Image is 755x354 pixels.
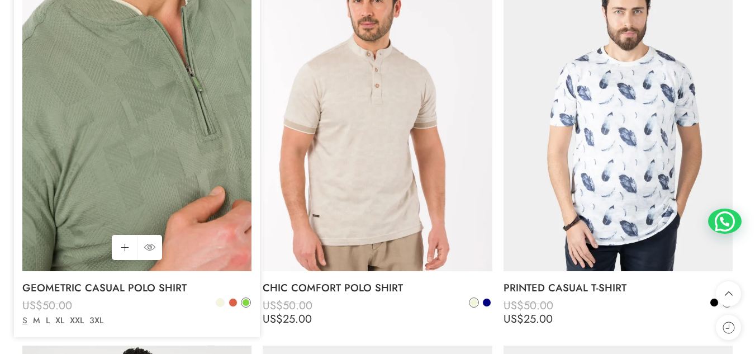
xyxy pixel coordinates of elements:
bdi: 25.00 [263,311,312,327]
bdi: 25.00 [504,311,553,327]
a: 3XL [87,314,106,327]
span: US$ [22,298,42,314]
a: Beige [469,298,479,308]
a: XL [53,314,67,327]
span: US$ [504,298,524,314]
a: QUICK SHOP [137,235,162,260]
a: Beige [215,298,225,308]
a: Brick [228,298,238,308]
a: L [43,314,53,327]
bdi: 50.00 [263,298,312,314]
bdi: 50.00 [22,298,72,314]
a: Navy [482,298,492,308]
a: CHIC COMFORT POLO SHIRT [263,277,492,299]
a: Black [709,298,719,308]
a: Green [241,298,251,308]
bdi: 25.00 [22,311,72,327]
a: XXL [67,314,87,327]
span: US$ [504,311,524,327]
span: US$ [22,311,42,327]
span: US$ [263,298,283,314]
a: Select options for “GEOMETRIC CASUAL POLO SHIRT” [112,235,137,260]
a: PRINTED CASUAL T-SHIRT [504,277,733,299]
a: S [20,314,30,327]
bdi: 50.00 [504,298,553,314]
a: M [30,314,43,327]
a: GEOMETRIC CASUAL POLO SHIRT [22,277,251,299]
span: US$ [263,311,283,327]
